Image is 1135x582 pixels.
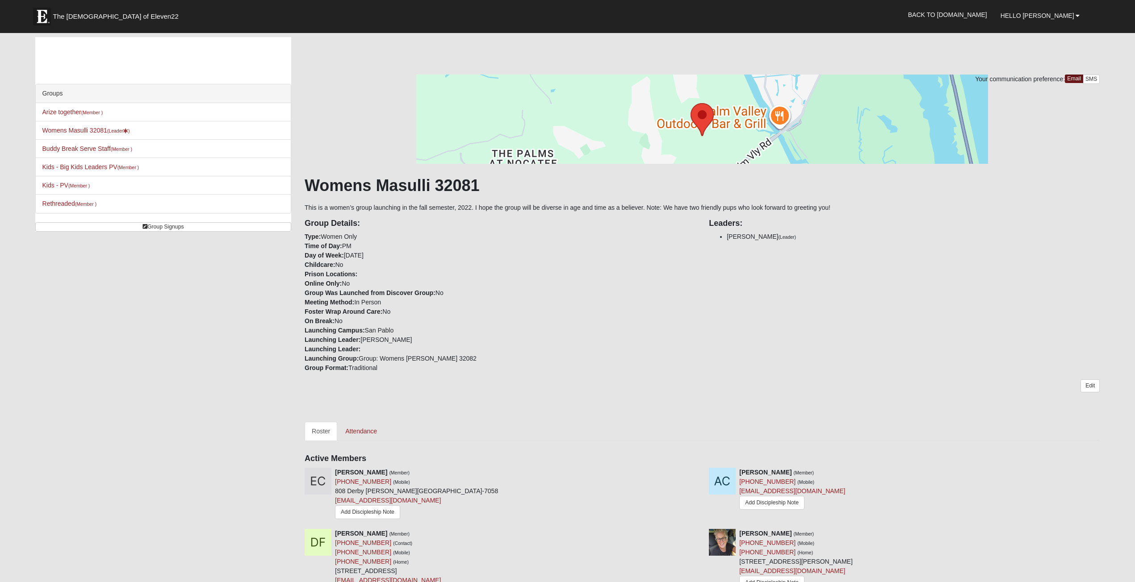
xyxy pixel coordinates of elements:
[335,530,387,537] strong: [PERSON_NAME]
[389,470,410,475] small: (Member)
[107,128,130,133] small: (Leader )
[393,479,410,485] small: (Mobile)
[335,558,391,565] a: [PHONE_NUMBER]
[797,479,814,485] small: (Mobile)
[739,478,796,485] a: [PHONE_NUMBER]
[42,182,90,189] a: Kids - PV(Member )
[305,336,360,343] strong: Launching Leader:
[739,530,792,537] strong: [PERSON_NAME]
[42,145,132,152] a: Buddy Break Serve Staff(Member )
[393,550,410,555] small: (Mobile)
[727,232,1100,241] li: [PERSON_NAME]
[42,200,97,207] a: Rethreaded(Member )
[335,505,400,519] a: Add Discipleship Note
[305,345,360,353] strong: Launching Leader:
[305,364,348,371] strong: Group Format:
[42,163,139,170] a: Kids - Big Kids Leaders PV(Member )
[305,219,695,229] h4: Group Details:
[335,469,387,476] strong: [PERSON_NAME]
[778,234,796,240] small: (Leader)
[111,146,132,152] small: (Member )
[1065,75,1083,83] a: Email
[393,559,409,565] small: (Home)
[797,550,813,555] small: (Home)
[1083,75,1100,84] a: SMS
[305,327,365,334] strong: Launching Campus:
[739,469,792,476] strong: [PERSON_NAME]
[305,289,436,296] strong: Group Was Launched from Discover Group:
[901,4,994,26] a: Back to [DOMAIN_NAME]
[117,165,139,170] small: (Member )
[305,355,359,362] strong: Launching Group:
[335,549,391,556] a: [PHONE_NUMBER]
[305,280,342,287] strong: Online Only:
[1081,379,1100,392] a: Edit
[1001,12,1074,19] span: Hello [PERSON_NAME]
[393,540,412,546] small: (Contact)
[33,8,51,25] img: Eleven22 logo
[739,539,796,546] a: [PHONE_NUMBER]
[298,212,702,373] div: Women Only PM [DATE] No No No In Person No No San Pablo [PERSON_NAME] Group: Womens [PERSON_NAME]...
[75,201,96,207] small: (Member )
[305,252,344,259] strong: Day of Week:
[42,108,103,116] a: Arize together(Member )
[338,422,384,441] a: Attendance
[305,270,357,278] strong: Prison Locations:
[305,233,321,240] strong: Type:
[739,549,796,556] a: [PHONE_NUMBER]
[68,183,90,188] small: (Member )
[305,242,342,249] strong: Time of Day:
[53,12,179,21] span: The [DEMOGRAPHIC_DATA] of Eleven22
[335,539,391,546] a: [PHONE_NUMBER]
[305,317,335,324] strong: On Break:
[335,468,498,522] div: 808 Derby [PERSON_NAME][GEOGRAPHIC_DATA]-7058
[305,299,354,306] strong: Meeting Method:
[975,75,1065,83] span: Your communication preference:
[335,478,391,485] a: [PHONE_NUMBER]
[739,487,845,495] a: [EMAIL_ADDRESS][DOMAIN_NAME]
[389,531,410,536] small: (Member)
[305,261,335,268] strong: Childcare:
[305,454,1100,464] h4: Active Members
[739,496,804,510] a: Add Discipleship Note
[305,176,1100,195] h1: Womens Masulli 32081
[36,84,291,103] div: Groups
[81,110,103,115] small: (Member )
[794,470,814,475] small: (Member)
[335,497,441,504] a: [EMAIL_ADDRESS][DOMAIN_NAME]
[709,219,1100,229] h4: Leaders:
[29,3,207,25] a: The [DEMOGRAPHIC_DATA] of Eleven22
[35,222,291,232] a: Group Signups
[794,531,814,536] small: (Member)
[42,127,130,134] a: Womens Masulli 32081(Leader)
[305,308,382,315] strong: Foster Wrap Around Care:
[994,4,1087,27] a: Hello [PERSON_NAME]
[797,540,814,546] small: (Mobile)
[305,422,337,441] a: Roster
